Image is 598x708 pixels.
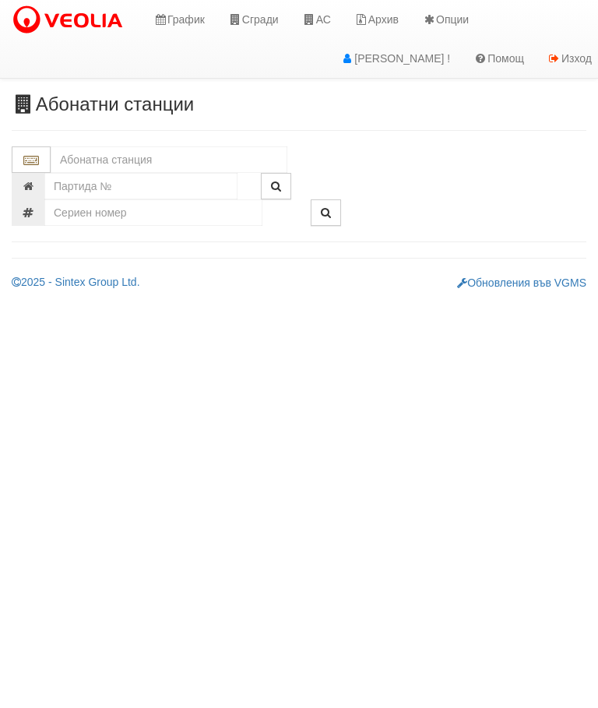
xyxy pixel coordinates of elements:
img: VeoliaLogo.png [12,4,130,37]
a: Обновления във VGMS [457,277,586,289]
a: [PERSON_NAME] ! [329,39,462,78]
input: Абонатна станция [51,146,287,173]
input: Сериен номер [44,199,262,226]
h3: Абонатни станции [12,94,586,114]
a: Помощ [462,39,536,78]
input: Партида № [44,173,237,199]
a: 2025 - Sintex Group Ltd. [12,276,140,288]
